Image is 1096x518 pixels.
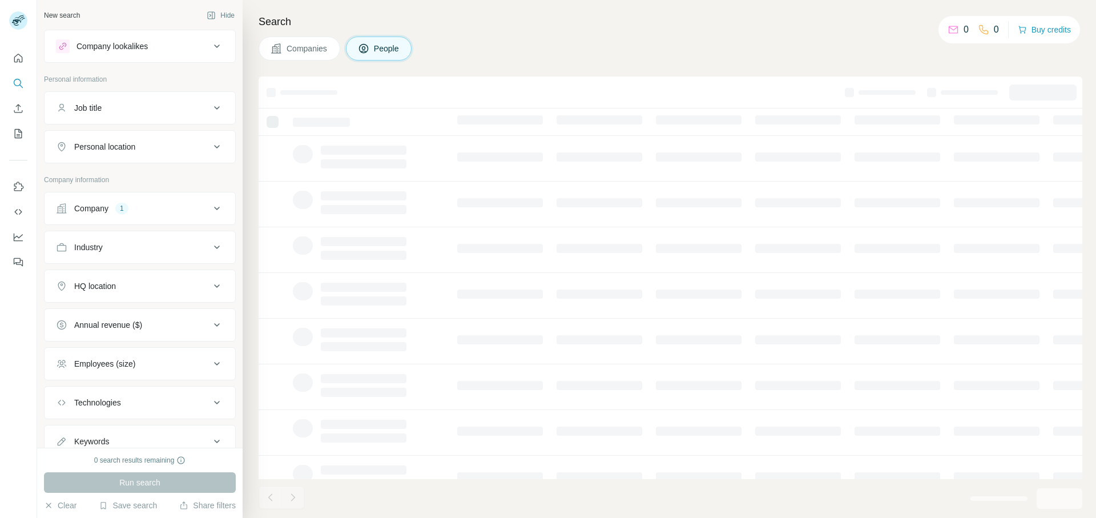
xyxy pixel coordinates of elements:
[74,102,102,114] div: Job title
[9,98,27,119] button: Enrich CSV
[9,73,27,94] button: Search
[964,23,969,37] p: 0
[179,500,236,511] button: Share filters
[99,500,157,511] button: Save search
[9,227,27,247] button: Dashboard
[74,203,108,214] div: Company
[74,397,121,408] div: Technologies
[45,234,235,261] button: Industry
[44,10,80,21] div: New search
[44,74,236,85] p: Personal information
[45,133,235,160] button: Personal location
[45,195,235,222] button: Company1
[374,43,400,54] span: People
[74,319,142,331] div: Annual revenue ($)
[9,252,27,272] button: Feedback
[74,141,135,152] div: Personal location
[94,455,186,465] div: 0 search results remaining
[44,175,236,185] p: Company information
[74,280,116,292] div: HQ location
[9,176,27,197] button: Use Surfe on LinkedIn
[115,203,128,214] div: 1
[44,500,76,511] button: Clear
[74,436,109,447] div: Keywords
[1018,22,1071,38] button: Buy credits
[45,272,235,300] button: HQ location
[45,311,235,339] button: Annual revenue ($)
[199,7,243,24] button: Hide
[74,358,135,370] div: Employees (size)
[45,428,235,455] button: Keywords
[74,242,103,253] div: Industry
[45,350,235,378] button: Employees (size)
[45,33,235,60] button: Company lookalikes
[9,123,27,144] button: My lists
[287,43,328,54] span: Companies
[259,14,1082,30] h4: Search
[994,23,999,37] p: 0
[76,41,148,52] div: Company lookalikes
[45,94,235,122] button: Job title
[9,48,27,69] button: Quick start
[45,389,235,416] button: Technologies
[9,202,27,222] button: Use Surfe API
